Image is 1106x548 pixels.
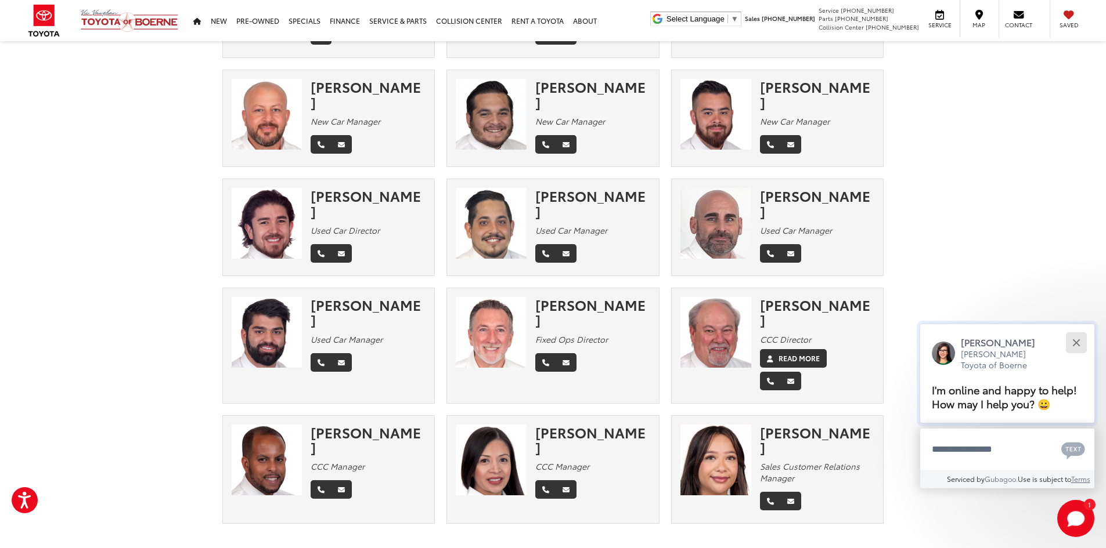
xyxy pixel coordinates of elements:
a: Email [331,480,352,499]
a: Email [556,353,577,372]
a: Phone [535,480,556,499]
a: Email [780,135,801,154]
a: Phone [760,244,781,263]
em: Used Car Manager [311,333,383,345]
em: Used Car Director [311,224,380,236]
div: Close[PERSON_NAME][PERSON_NAME] Toyota of BoerneI'm online and happy to help! How may I help you?... [920,324,1094,488]
img: Steve Hill [680,297,751,368]
span: Use is subject to [1018,474,1071,484]
em: Used Car Manager [535,224,607,236]
span: Service [927,21,953,29]
img: Trinity Vasquez [680,424,751,495]
a: Email [780,244,801,263]
svg: Start Chat [1057,500,1094,537]
em: CCC Manager [311,460,365,472]
a: Phone [760,135,781,154]
button: Chat with SMS [1058,436,1089,462]
img: Johnny Marker [456,297,527,368]
span: ​ [727,14,728,23]
div: [PERSON_NAME] [760,297,875,328]
img: David Padilla [232,188,302,259]
a: Phone [311,353,332,372]
img: Aaron Cooper [680,79,751,150]
a: Email [556,135,577,154]
a: Phone [311,244,332,263]
img: Gregg Dickey [680,188,751,259]
a: Phone [760,492,781,510]
a: Phone [760,372,781,390]
span: Saved [1056,21,1082,29]
a: Terms [1071,474,1090,484]
em: CCC Director [760,333,811,345]
span: Select Language [667,14,725,23]
div: [PERSON_NAME] [760,424,875,455]
img: Perla Harvey [456,424,527,495]
textarea: Type your message [920,429,1094,470]
em: New Car Manager [535,115,605,127]
span: [PHONE_NUMBER] [835,14,888,23]
div: [PERSON_NAME] [760,188,875,219]
span: [PHONE_NUMBER] [866,23,919,31]
div: [PERSON_NAME] [535,424,650,455]
a: Select Language​ [667,14,738,23]
em: New Car Manager [760,115,830,127]
a: Phone [535,244,556,263]
a: Email [331,135,352,154]
a: Email [556,244,577,263]
div: [PERSON_NAME] [311,424,426,455]
span: Service [819,6,839,14]
span: ▼ [731,14,738,23]
div: [PERSON_NAME] [535,79,650,110]
a: Email [780,372,801,390]
img: Cory Dorsey [232,297,302,368]
label: Read More [779,353,820,364]
span: Parts [819,14,833,23]
em: Used Car Manager [760,224,832,236]
img: Sam Abraham [232,79,302,150]
span: 1 [1088,502,1091,507]
a: Email [780,492,801,510]
em: New Car Manager [311,115,380,127]
a: Phone [311,480,332,499]
img: Vic Vaughan Toyota of Boerne [80,9,179,32]
p: [PERSON_NAME] [961,336,1047,349]
em: Fixed Ops Director [535,333,608,345]
a: Read More [760,349,827,368]
div: [PERSON_NAME] [311,188,426,219]
span: [PHONE_NUMBER] [762,14,815,23]
div: [PERSON_NAME] [535,188,650,219]
img: Nate Akalu [232,424,302,495]
div: [PERSON_NAME] [311,297,426,328]
a: Phone [535,135,556,154]
em: CCC Manager [535,460,589,472]
span: Collision Center [819,23,864,31]
a: Email [331,244,352,263]
a: Email [331,353,352,372]
span: Contact [1005,21,1032,29]
div: [PERSON_NAME] [760,79,875,110]
span: Serviced by [947,474,985,484]
p: [PERSON_NAME] Toyota of Boerne [961,349,1047,371]
em: Sales Customer Relations Manager [760,460,860,484]
span: Map [966,21,992,29]
span: [PHONE_NUMBER] [841,6,894,14]
span: I'm online and happy to help! How may I help you? 😀 [932,382,1077,411]
span: Sales [745,14,760,23]
button: Close [1064,330,1089,355]
div: [PERSON_NAME] [535,297,650,328]
a: Phone [535,353,556,372]
svg: Text [1061,441,1085,459]
a: Email [556,480,577,499]
img: Jerry Gomez [456,79,527,150]
a: Gubagoo. [985,474,1018,484]
a: Phone [311,135,332,154]
div: [PERSON_NAME] [311,79,426,110]
img: Larry Horn [456,188,527,259]
button: Toggle Chat Window [1057,500,1094,537]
